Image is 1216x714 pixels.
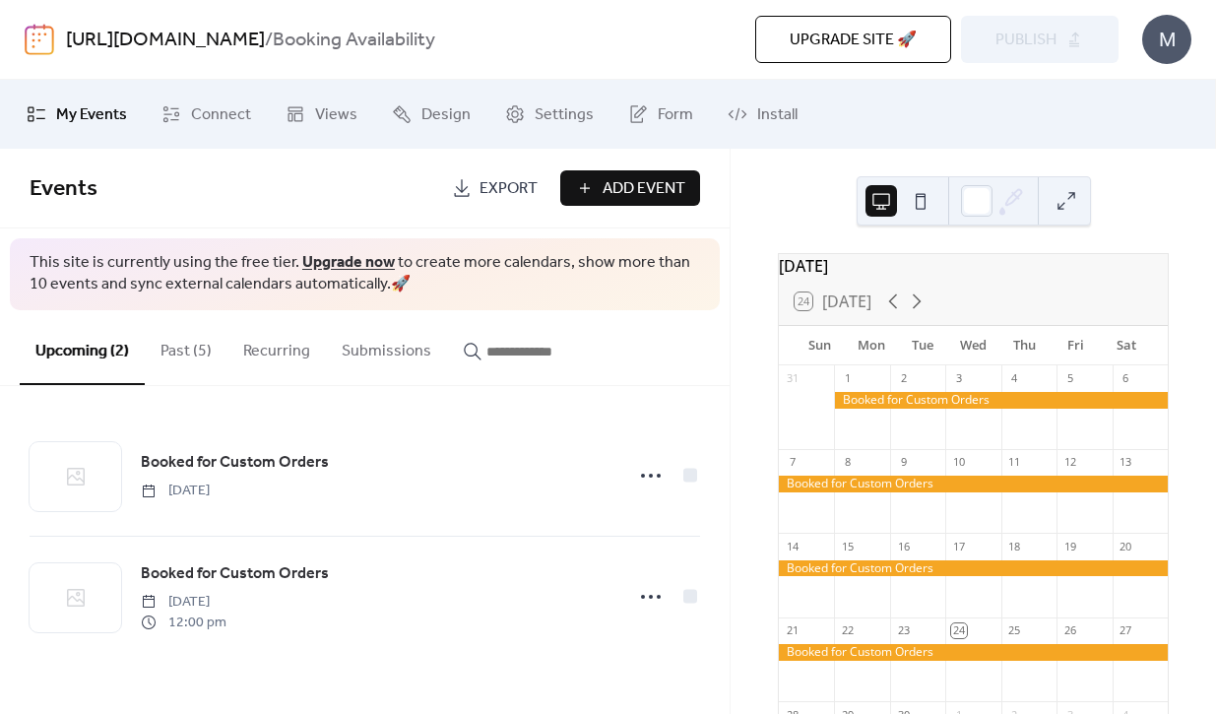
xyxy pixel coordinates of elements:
button: Upcoming (2) [20,310,145,385]
span: Upgrade site 🚀 [790,29,917,52]
div: 16 [896,539,911,553]
div: 22 [840,623,855,638]
div: Booked for Custom Orders [779,560,1168,577]
div: 20 [1119,539,1133,553]
div: 19 [1062,539,1077,553]
div: 27 [1119,623,1133,638]
div: 11 [1007,455,1022,470]
span: Connect [191,103,251,127]
b: / [265,22,273,59]
span: My Events [56,103,127,127]
div: Mon [846,326,897,365]
div: Thu [998,326,1050,365]
div: Sun [795,326,846,365]
div: 26 [1062,623,1077,638]
a: Upgrade now [302,247,395,278]
a: Install [713,88,812,141]
div: 4 [1007,371,1022,386]
div: Wed [948,326,999,365]
div: Fri [1050,326,1101,365]
div: 21 [785,623,800,638]
div: M [1142,15,1191,64]
span: Booked for Custom Orders [141,451,329,475]
div: Sat [1101,326,1152,365]
div: 5 [1062,371,1077,386]
span: Views [315,103,357,127]
div: 18 [1007,539,1022,553]
button: Past (5) [145,310,227,383]
a: Settings [490,88,608,141]
div: 2 [896,371,911,386]
a: Form [613,88,708,141]
a: Booked for Custom Orders [141,561,329,587]
span: Booked for Custom Orders [141,562,329,586]
div: Booked for Custom Orders [779,476,1168,492]
div: 7 [785,455,800,470]
div: 24 [951,623,966,638]
div: 6 [1119,371,1133,386]
a: Views [271,88,372,141]
div: 3 [951,371,966,386]
span: Events [30,167,97,211]
button: Upgrade site 🚀 [755,16,951,63]
div: 10 [951,455,966,470]
span: Form [658,103,693,127]
div: 23 [896,623,911,638]
b: Booking Availability [273,22,435,59]
div: Tue [897,326,948,365]
div: Booked for Custom Orders [779,644,1168,661]
span: Settings [535,103,594,127]
button: Submissions [326,310,447,383]
div: [DATE] [779,254,1168,278]
div: 12 [1062,455,1077,470]
span: Install [757,103,798,127]
span: 12:00 pm [141,613,226,633]
div: Booked for Custom Orders [834,392,1168,409]
div: 1 [840,371,855,386]
a: My Events [12,88,142,141]
div: 8 [840,455,855,470]
div: 14 [785,539,800,553]
span: Design [421,103,471,127]
button: Add Event [560,170,700,206]
button: Recurring [227,310,326,383]
span: [DATE] [141,481,210,501]
span: Export [480,177,538,201]
div: 25 [1007,623,1022,638]
span: [DATE] [141,592,226,613]
span: This site is currently using the free tier. to create more calendars, show more than 10 events an... [30,252,700,296]
div: 9 [896,455,911,470]
a: [URL][DOMAIN_NAME] [66,22,265,59]
img: logo [25,24,54,55]
a: Export [437,170,552,206]
div: 31 [785,371,800,386]
div: 15 [840,539,855,553]
span: Add Event [603,177,685,201]
div: 13 [1119,455,1133,470]
a: Design [377,88,485,141]
a: Connect [147,88,266,141]
a: Booked for Custom Orders [141,450,329,476]
div: 17 [951,539,966,553]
